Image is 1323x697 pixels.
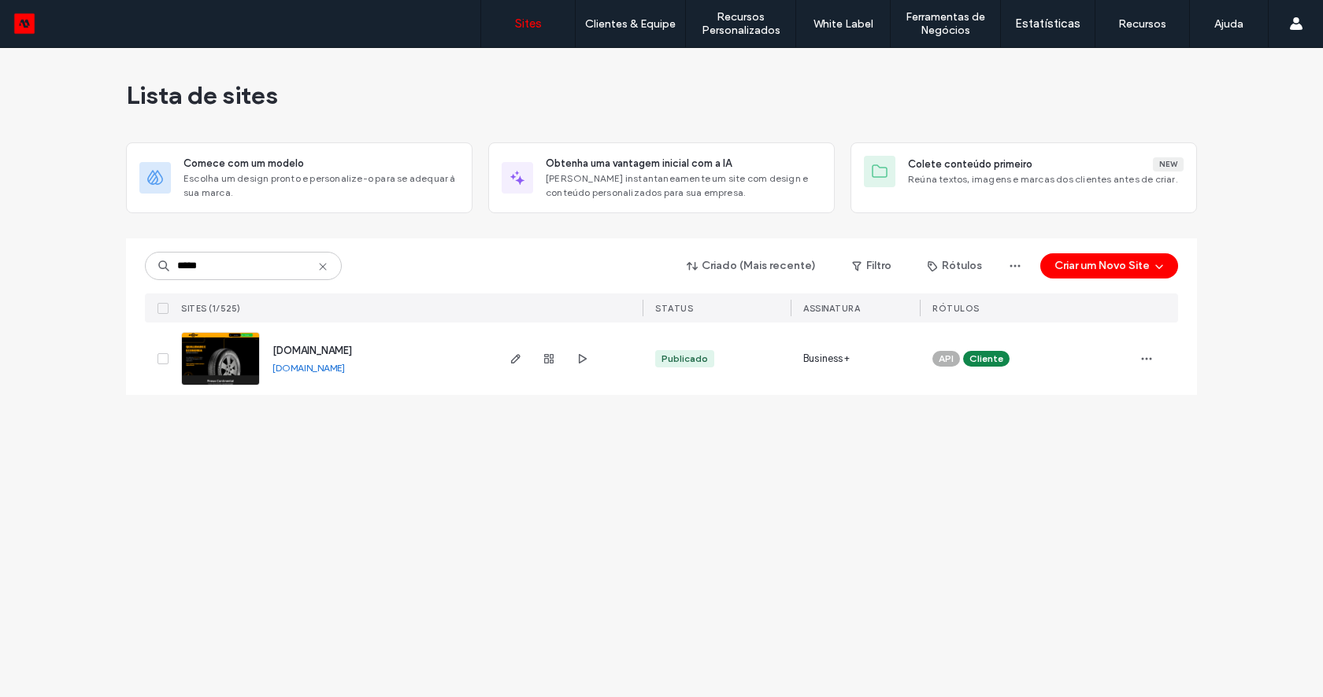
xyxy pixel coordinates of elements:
span: Ajuda [35,11,76,25]
a: [DOMAIN_NAME] [272,362,345,374]
label: Recursos [1118,17,1166,31]
span: STATUS [655,303,693,314]
span: Business+ [803,351,850,367]
div: New [1153,157,1184,171]
span: Reúna textos, imagens e marcas dos clientes antes de criar. [908,172,1184,186]
span: Colete conteúdo primeiro [908,157,1032,172]
div: Publicado [661,352,708,366]
span: Rótulos [932,303,980,314]
a: [DOMAIN_NAME] [272,345,352,356]
span: [PERSON_NAME] instantaneamente um site com design e conteúdo personalizados para sua empresa. [546,171,821,200]
span: Comece com um modelo [183,156,304,171]
span: Escolha um design pronto e personalize-o para se adequar à sua marca. [183,171,459,200]
div: Comece com um modeloEscolha um design pronto e personalize-o para se adequar à sua marca. [126,142,472,213]
span: Lista de sites [126,79,278,111]
label: White Label [813,17,873,31]
span: Obtenha uma vantagem inicial com a IA [546,156,732,171]
span: Assinatura [803,303,860,314]
span: Cliente [969,352,1003,366]
button: Criado (Mais recente) [673,253,830,278]
span: API [939,352,954,366]
label: Recursos Personalizados [686,10,795,37]
label: Clientes & Equipe [585,17,676,31]
button: Filtro [836,253,907,278]
button: Rótulos [913,253,996,278]
label: Sites [515,17,542,31]
button: Criar um Novo Site [1040,253,1178,278]
label: Ferramentas de Negócios [891,10,1000,37]
div: Obtenha uma vantagem inicial com a IA[PERSON_NAME] instantaneamente um site com design e conteúdo... [488,142,835,213]
label: Estatísticas [1015,17,1080,31]
div: Colete conteúdo primeiroNewReúna textos, imagens e marcas dos clientes antes de criar. [850,142,1197,213]
span: Sites (1/525) [181,303,241,314]
label: Ajuda [1214,17,1243,31]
